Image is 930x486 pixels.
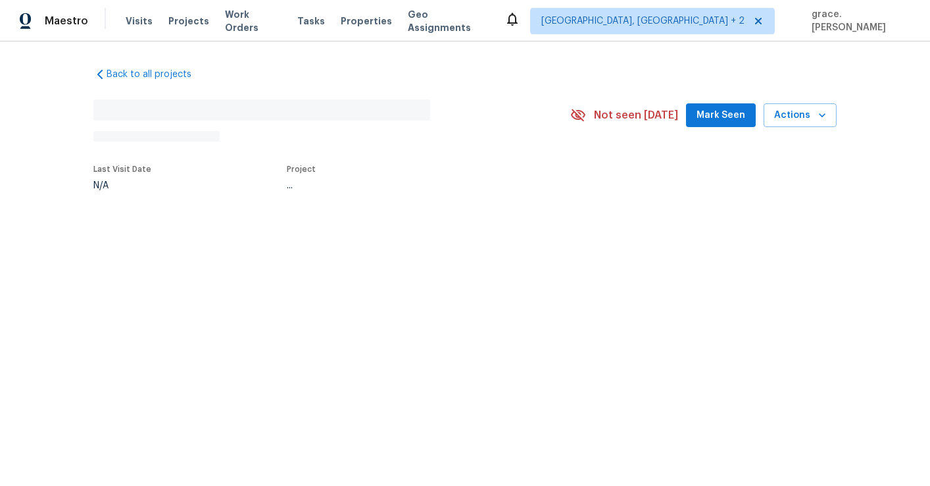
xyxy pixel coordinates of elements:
[93,68,220,81] a: Back to all projects
[408,8,489,34] span: Geo Assignments
[287,181,539,190] div: ...
[697,107,745,124] span: Mark Seen
[45,14,88,28] span: Maestro
[774,107,826,124] span: Actions
[764,103,837,128] button: Actions
[168,14,209,28] span: Projects
[686,103,756,128] button: Mark Seen
[225,8,281,34] span: Work Orders
[594,109,678,122] span: Not seen [DATE]
[93,165,151,173] span: Last Visit Date
[806,8,910,34] span: grace.[PERSON_NAME]
[287,165,316,173] span: Project
[93,181,151,190] div: N/A
[126,14,153,28] span: Visits
[341,14,392,28] span: Properties
[541,14,745,28] span: [GEOGRAPHIC_DATA], [GEOGRAPHIC_DATA] + 2
[297,16,325,26] span: Tasks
